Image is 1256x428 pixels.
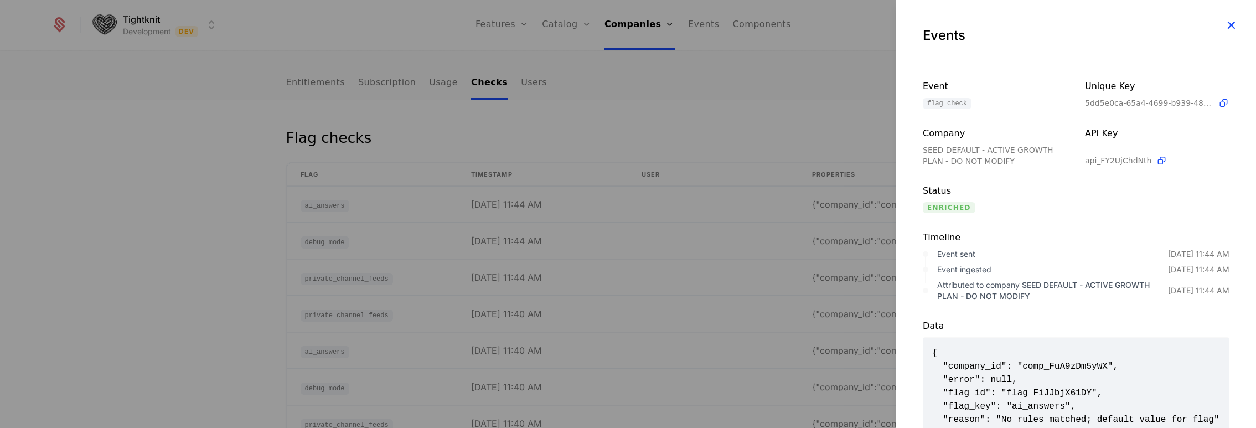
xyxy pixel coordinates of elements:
[923,98,971,109] span: flag_check
[937,249,1168,260] div: Event sent
[1085,97,1213,109] span: 5dd5e0ca-65a4-4699-b939-48c209ed285d
[1085,127,1229,151] div: API Key
[1168,264,1229,275] div: [DATE] 11:44 AM
[923,184,1067,198] div: Status
[1168,285,1229,296] div: [DATE] 11:44 AM
[923,319,1229,333] div: Data
[923,80,1067,94] div: Event
[923,202,975,213] span: enriched
[1085,155,1151,166] span: api_FY2UjChdNth
[923,127,1067,140] div: Company
[937,264,1168,275] div: Event ingested
[923,27,1229,44] div: Events
[1085,80,1229,93] div: Unique Key
[1168,249,1229,260] div: [DATE] 11:44 AM
[923,145,1067,167] div: SEED DEFAULT - ACTIVE GROWTH PLAN - DO NOT MODIFY
[923,231,1229,244] div: Timeline
[937,280,1150,301] span: SEED DEFAULT - ACTIVE GROWTH PLAN - DO NOT MODIFY
[937,280,1168,302] div: Attributed to company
